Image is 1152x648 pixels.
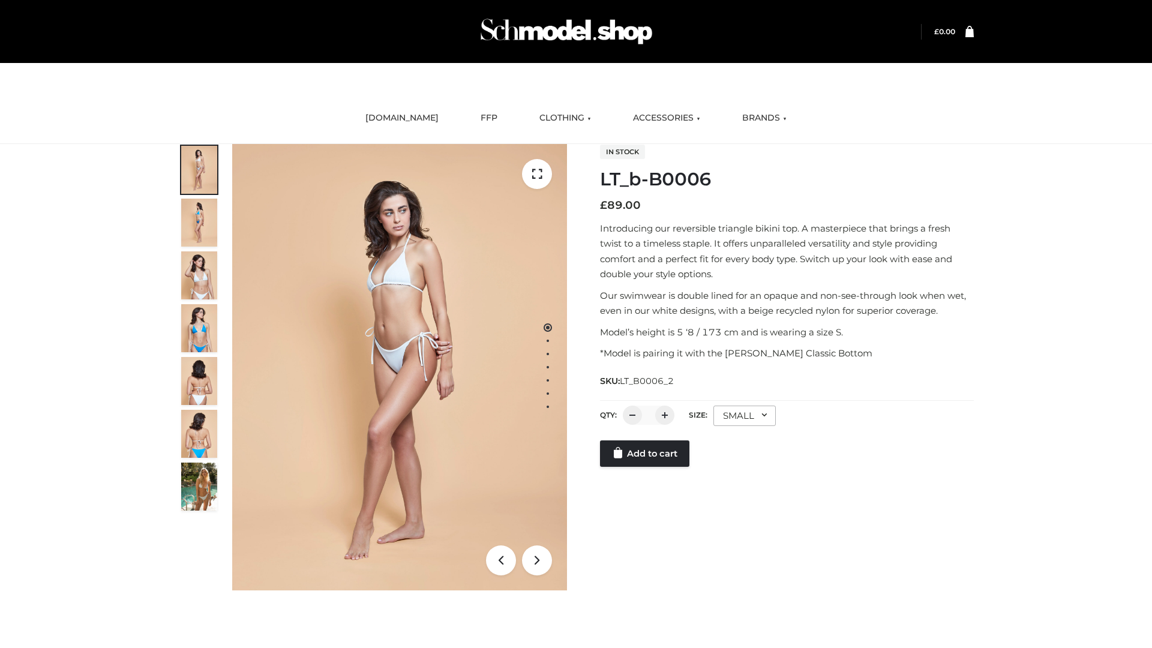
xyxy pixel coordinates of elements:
[620,376,674,386] span: LT_B0006_2
[181,463,217,511] img: Arieltop_CloudNine_AzureSky2.jpg
[232,144,567,590] img: LT_b-B0006
[600,410,617,419] label: QTY:
[181,251,217,299] img: ArielClassicBikiniTop_CloudNine_AzureSky_OW114ECO_3-scaled.jpg
[356,105,448,131] a: [DOMAIN_NAME]
[689,410,707,419] label: Size:
[934,27,955,36] a: £0.00
[600,346,974,361] p: *Model is pairing it with the [PERSON_NAME] Classic Bottom
[624,105,709,131] a: ACCESSORIES
[934,27,939,36] span: £
[530,105,600,131] a: CLOTHING
[600,374,675,388] span: SKU:
[181,146,217,194] img: ArielClassicBikiniTop_CloudNine_AzureSky_OW114ECO_1-scaled.jpg
[181,357,217,405] img: ArielClassicBikiniTop_CloudNine_AzureSky_OW114ECO_7-scaled.jpg
[181,199,217,247] img: ArielClassicBikiniTop_CloudNine_AzureSky_OW114ECO_2-scaled.jpg
[600,199,607,212] span: £
[600,169,974,190] h1: LT_b-B0006
[600,325,974,340] p: Model’s height is 5 ‘8 / 173 cm and is wearing a size S.
[472,105,506,131] a: FFP
[181,304,217,352] img: ArielClassicBikiniTop_CloudNine_AzureSky_OW114ECO_4-scaled.jpg
[600,199,641,212] bdi: 89.00
[934,27,955,36] bdi: 0.00
[600,288,974,319] p: Our swimwear is double lined for an opaque and non-see-through look when wet, even in our white d...
[476,8,656,55] img: Schmodel Admin 964
[600,145,645,159] span: In stock
[713,406,776,426] div: SMALL
[733,105,796,131] a: BRANDS
[600,221,974,282] p: Introducing our reversible triangle bikini top. A masterpiece that brings a fresh twist to a time...
[600,440,689,467] a: Add to cart
[181,410,217,458] img: ArielClassicBikiniTop_CloudNine_AzureSky_OW114ECO_8-scaled.jpg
